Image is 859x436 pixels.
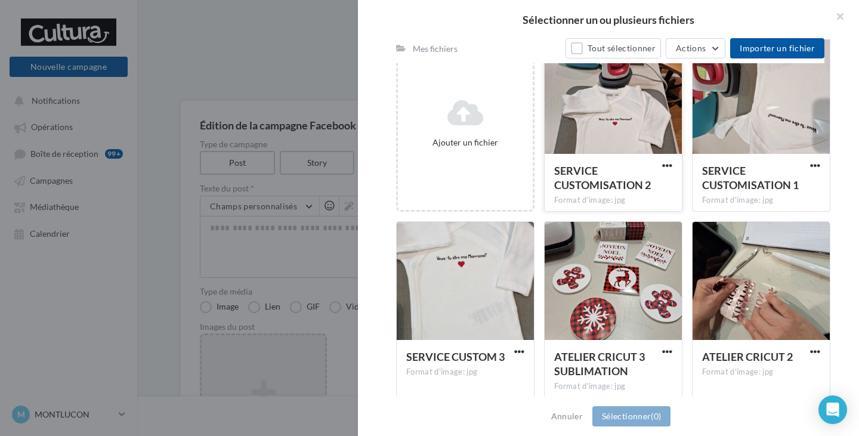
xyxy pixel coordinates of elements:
[702,195,820,206] div: Format d'image: jpg
[740,43,815,53] span: Importer un fichier
[702,164,799,191] span: SERVICE CUSTOMISATION 1
[554,350,645,378] span: ATELIER CRICUT 3 SUBLIMATION
[554,381,672,392] div: Format d'image: jpg
[566,38,661,58] button: Tout sélectionner
[554,195,672,206] div: Format d'image: jpg
[666,38,725,58] button: Actions
[702,350,793,363] span: ATELIER CRICUT 2
[413,43,458,55] div: Mes fichiers
[406,350,505,363] span: SERVICE CUSTOM 3
[676,43,706,53] span: Actions
[592,406,670,426] button: Sélectionner(0)
[651,411,661,421] span: (0)
[730,38,824,58] button: Importer un fichier
[554,164,651,191] span: SERVICE CUSTOMISATION 2
[546,409,588,423] button: Annuler
[702,367,820,378] div: Format d'image: jpg
[406,367,524,378] div: Format d'image: jpg
[377,14,840,25] h2: Sélectionner un ou plusieurs fichiers
[818,395,847,424] div: Open Intercom Messenger
[403,137,528,149] div: Ajouter un fichier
